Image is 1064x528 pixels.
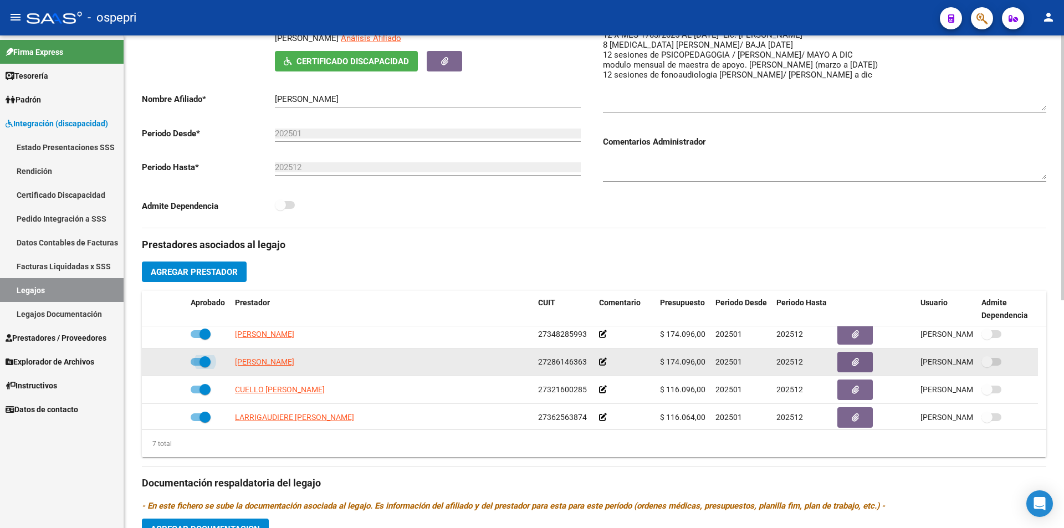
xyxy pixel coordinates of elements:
[981,298,1028,320] span: Admite Dependencia
[660,330,705,339] span: $ 174.096,00
[235,330,294,339] span: [PERSON_NAME]
[776,330,803,339] span: 202512
[275,51,418,71] button: Certificado Discapacidad
[142,438,172,450] div: 7 total
[920,330,1007,339] span: [PERSON_NAME] [DATE]
[715,385,742,394] span: 202501
[88,6,136,30] span: - ospepri
[920,298,948,307] span: Usuario
[1026,490,1053,517] div: Open Intercom Messenger
[275,32,339,44] p: [PERSON_NAME]
[660,357,705,366] span: $ 174.096,00
[296,57,409,66] span: Certificado Discapacidad
[1042,11,1055,24] mat-icon: person
[776,357,803,366] span: 202512
[595,291,656,327] datatable-header-cell: Comentario
[6,356,94,368] span: Explorador de Archivos
[6,94,41,106] span: Padrón
[715,330,742,339] span: 202501
[142,501,885,511] i: - En este fichero se sube la documentación asociada al legajo. Es información del afiliado y del ...
[6,46,63,58] span: Firma Express
[186,291,231,327] datatable-header-cell: Aprobado
[538,357,587,366] span: 27286146363
[538,413,587,422] span: 27362563874
[231,291,534,327] datatable-header-cell: Prestador
[151,267,238,277] span: Agregar Prestador
[142,161,275,173] p: Periodo Hasta
[776,298,827,307] span: Periodo Hasta
[6,332,106,344] span: Prestadores / Proveedores
[776,385,803,394] span: 202512
[235,357,294,366] span: [PERSON_NAME]
[142,127,275,140] p: Periodo Desde
[6,117,108,130] span: Integración (discapacidad)
[142,200,275,212] p: Admite Dependencia
[599,298,641,307] span: Comentario
[235,385,325,394] span: CUELLO [PERSON_NAME]
[603,136,1046,148] h3: Comentarios Administrador
[656,291,711,327] datatable-header-cell: Presupuesto
[711,291,772,327] datatable-header-cell: Periodo Desde
[341,33,401,43] span: Análisis Afiliado
[916,291,977,327] datatable-header-cell: Usuario
[235,413,354,422] span: LARRIGAUDIERE [PERSON_NAME]
[715,298,767,307] span: Periodo Desde
[715,357,742,366] span: 202501
[142,262,247,282] button: Agregar Prestador
[920,357,1007,366] span: [PERSON_NAME] [DATE]
[660,413,705,422] span: $ 116.064,00
[6,380,57,392] span: Instructivos
[715,413,742,422] span: 202501
[772,291,833,327] datatable-header-cell: Periodo Hasta
[9,11,22,24] mat-icon: menu
[538,298,555,307] span: CUIT
[142,475,1046,491] h3: Documentación respaldatoria del legajo
[142,237,1046,253] h3: Prestadores asociados al legajo
[538,330,587,339] span: 27348285993
[660,385,705,394] span: $ 116.096,00
[776,413,803,422] span: 202512
[977,291,1038,327] datatable-header-cell: Admite Dependencia
[920,413,1007,422] span: [PERSON_NAME] [DATE]
[920,385,1007,394] span: [PERSON_NAME] [DATE]
[538,385,587,394] span: 27321600285
[235,298,270,307] span: Prestador
[534,291,595,327] datatable-header-cell: CUIT
[142,93,275,105] p: Nombre Afiliado
[6,70,48,82] span: Tesorería
[191,298,225,307] span: Aprobado
[660,298,705,307] span: Presupuesto
[6,403,78,416] span: Datos de contacto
